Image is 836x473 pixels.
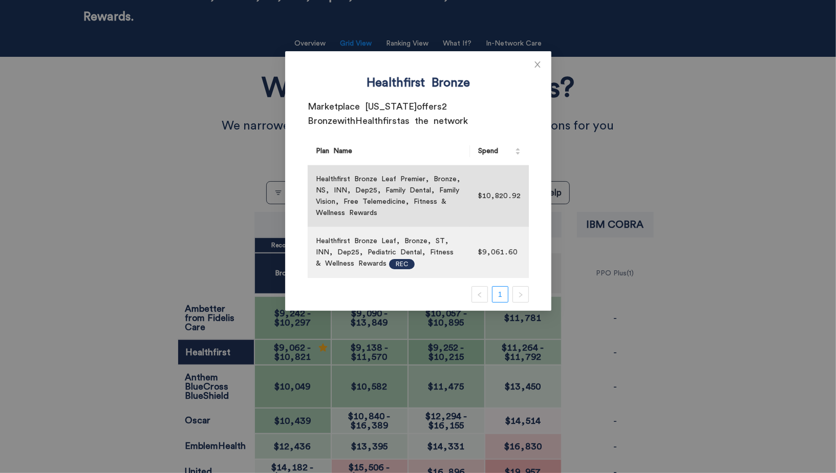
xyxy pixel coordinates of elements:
td: $9,061.60 [470,227,529,278]
sup: REC [389,259,415,269]
span: left [477,292,483,298]
div: Healthfirst Bronze Leaf Premier, Bronze, NS, INN, Dep25, Family Dental, Family Vision, Free Telem... [316,174,462,219]
p: Marketplace [US_STATE] offers 2 Bronze with Healthfirst as the network [308,99,529,128]
li: Next Page [512,286,529,303]
span: Spend [478,145,513,157]
button: right [512,286,529,303]
span: close [533,60,542,69]
th: Plan Name [308,137,470,165]
th: Spend sortable [470,137,529,165]
div: Healthfirst Bronze Leaf, Bronze, ST, INN, Dep25, Pediatric Dental, Fitness & Wellness Rewards [316,235,462,269]
a: 1 [492,287,508,302]
h1: Healthfirst Bronze [367,74,470,93]
button: Close [524,51,551,79]
li: Previous Page [471,286,488,303]
li: 1 [492,286,508,303]
span: right [518,292,524,298]
td: $10,820.92 [470,165,529,227]
button: left [471,286,488,303]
